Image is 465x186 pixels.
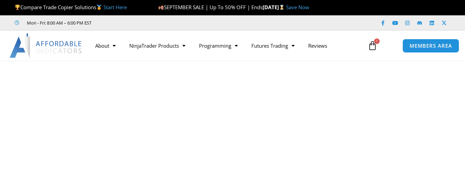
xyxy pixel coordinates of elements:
[159,5,164,10] img: 🍂
[158,4,263,11] span: SEPTEMBER SALE | Up To 50% OFF | Ends
[15,5,20,10] img: 🏆
[374,38,380,44] span: 1
[88,38,122,53] a: About
[263,4,286,11] strong: [DATE]
[192,38,245,53] a: Programming
[301,38,334,53] a: Reviews
[101,19,203,26] iframe: Customer reviews powered by Trustpilot
[245,38,301,53] a: Futures Trading
[97,5,102,10] img: 🥇
[286,4,309,11] a: Save Now
[10,33,83,58] img: LogoAI | Affordable Indicators – NinjaTrader
[410,43,452,48] span: MEMBERS AREA
[88,38,363,53] nav: Menu
[15,4,127,11] span: Compare Trade Copier Solutions
[25,19,92,27] span: Mon - Fri: 8:00 AM – 6:00 PM EST
[402,39,459,53] a: MEMBERS AREA
[103,4,127,11] a: Start Here
[358,36,387,56] a: 1
[279,5,284,10] img: ⌛
[122,38,192,53] a: NinjaTrader Products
